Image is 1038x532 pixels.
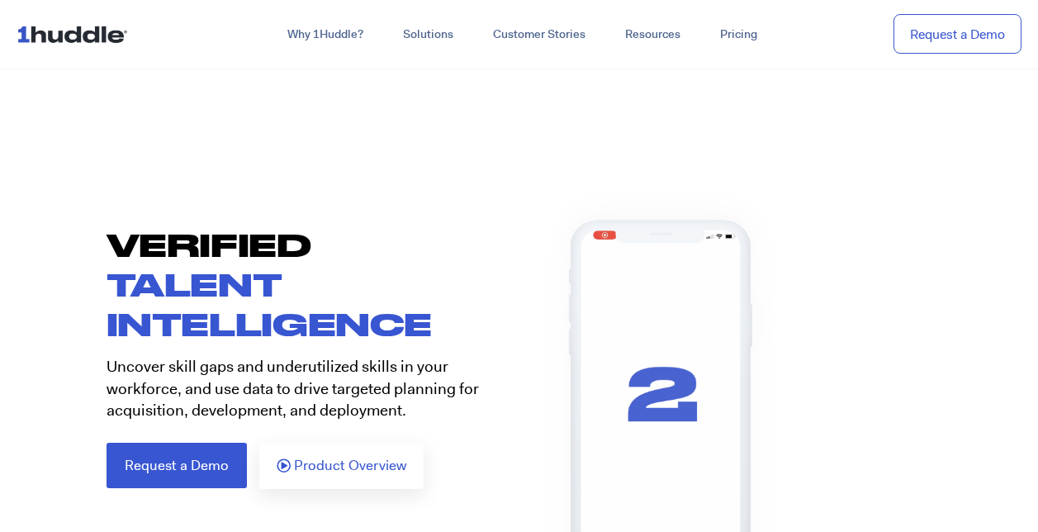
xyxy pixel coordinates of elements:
img: ... [17,18,135,50]
a: Request a Demo [893,14,1021,55]
a: Why 1Huddle? [268,20,383,50]
a: Customer Stories [473,20,605,50]
span: TALENT INTELLIGENCE [107,265,433,342]
a: Request a Demo [107,443,247,488]
span: Product Overview [294,458,406,473]
span: Request a Demo [125,458,229,473]
p: Uncover skill gaps and underutilized skills in your workforce, and use data to drive targeted pla... [107,356,507,422]
a: Solutions [383,20,473,50]
a: Resources [605,20,700,50]
a: Pricing [700,20,777,50]
a: Product Overview [259,443,424,489]
h1: VERIFIED [107,225,519,344]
